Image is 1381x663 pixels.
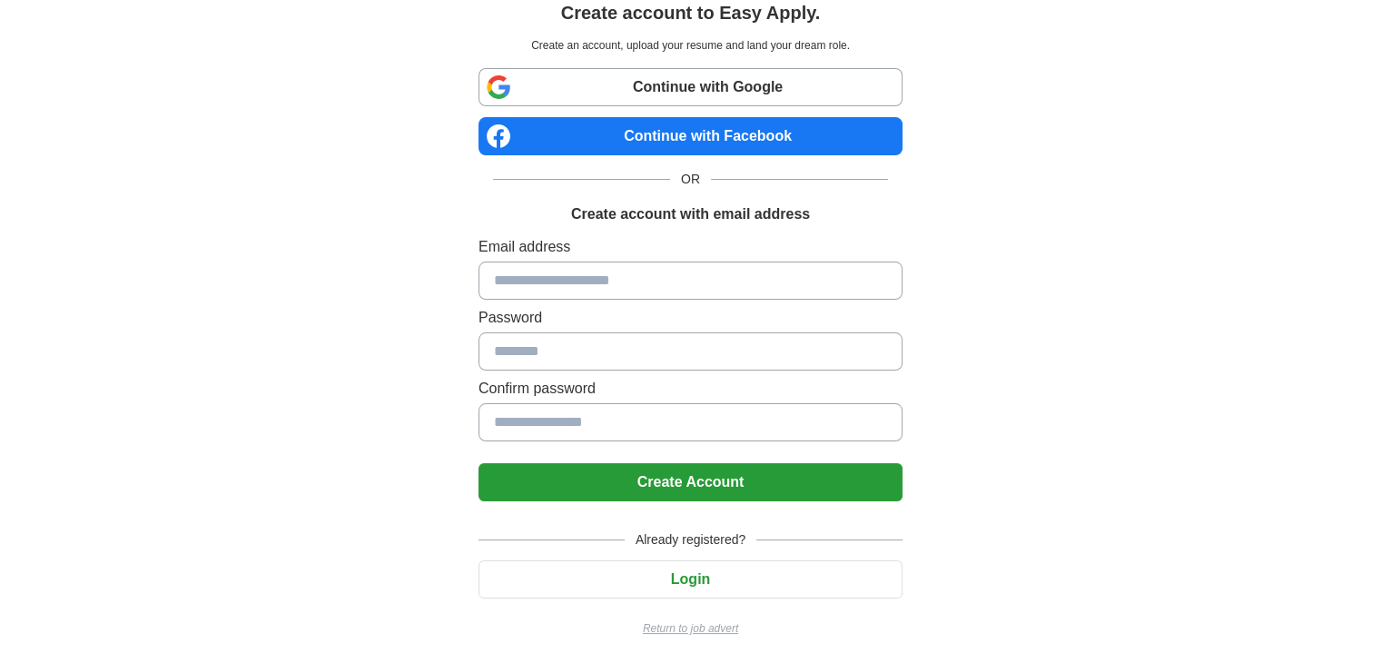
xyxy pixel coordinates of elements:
[482,37,899,54] p: Create an account, upload your resume and land your dream role.
[478,378,903,400] label: Confirm password
[571,203,810,225] h1: Create account with email address
[478,463,903,501] button: Create Account
[670,170,711,189] span: OR
[625,530,756,549] span: Already registered?
[478,68,903,106] a: Continue with Google
[478,571,903,587] a: Login
[478,620,903,637] a: Return to job advert
[478,307,903,329] label: Password
[478,560,903,599] button: Login
[478,117,903,155] a: Continue with Facebook
[478,236,903,258] label: Email address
